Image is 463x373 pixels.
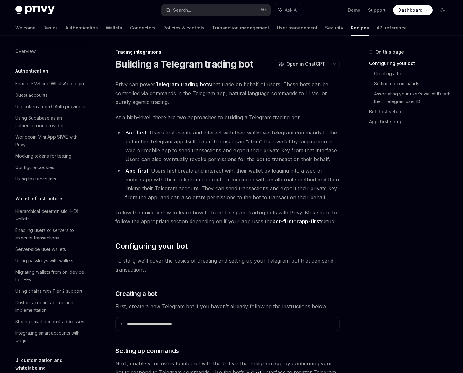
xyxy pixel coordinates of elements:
[374,79,453,89] a: Setting up commands
[10,162,91,173] a: Configure cookies
[115,208,340,226] span: Follow the guide below to learn how to build Telegram trading bots with Privy. Make sure to follo...
[15,133,88,148] div: Worldcoin Mini App SIWE with Privy
[275,59,329,69] button: Open in ChatGPT
[15,207,88,223] div: Hierarchical deterministic (HD) wallets
[369,117,453,127] a: App-first setup
[115,346,179,355] span: Setting up commands
[299,218,321,225] strong: app-first
[15,357,91,372] h5: UI customization and whitelabeling
[10,244,91,255] a: Server-side user wallets
[115,80,340,107] span: Privy can power that trade on behalf of users. These bots can be controlled via commands in the T...
[15,329,88,344] div: Integrating smart accounts with wagmi
[285,7,298,13] span: Ask AI
[115,289,157,298] span: Creating a bot
[115,241,187,251] span: Configuring your bot
[15,103,85,110] div: Use tokens from OAuth providers
[115,49,340,55] div: Trading integrations
[325,20,343,36] a: Security
[10,89,91,101] a: Guest accounts
[15,268,88,284] div: Migrating wallets from on-device to TEEs
[115,256,340,274] span: To start, we’ll cover the basics of creating and setting up your Telegram bot that can send trans...
[15,67,48,75] h5: Authentication
[106,20,122,36] a: Wallets
[15,20,36,36] a: Welcome
[15,175,56,183] div: Using test accounts
[272,218,293,225] strong: bot-first
[377,20,407,36] a: API reference
[115,166,340,202] li: : Users first create and interact with their wallet by logging into a web or mobile app with thei...
[15,48,36,55] div: Overview
[15,257,73,265] div: Using passkeys with wallets
[374,69,453,79] a: Creating a bot
[115,113,340,122] span: At a high-level, there are two approaches to building a Telegram trading bot:
[15,299,88,314] div: Custom account abstraction implementation
[10,78,91,89] a: Enable SMS and WhatsApp login
[369,107,453,117] a: Bot-first setup
[10,131,91,150] a: Worldcoin Mini App SIWE with Privy
[10,255,91,266] a: Using passkeys with wallets
[10,327,91,346] a: Integrating smart accounts with wagmi
[15,195,62,202] h5: Wallet infrastructure
[375,48,404,56] span: On this page
[10,285,91,297] a: Using chains with Tier 2 support
[43,20,58,36] a: Basics
[351,20,369,36] a: Recipes
[130,20,156,36] a: Connectors
[10,316,91,327] a: Storing smart account addresses
[115,302,340,311] span: First, create a new Telegram bot if you haven’t already following the instructions below.
[173,6,191,14] div: Search...
[260,8,267,13] span: ⌘ K
[65,20,98,36] a: Authentication
[15,164,54,171] div: Configure cookies
[15,287,82,295] div: Using chains with Tier 2 support
[286,61,325,67] span: Open in ChatGPT
[115,58,253,70] h1: Building a Telegram trading bot
[15,318,84,325] div: Storing smart account addresses
[369,58,453,69] a: Configuring your bot
[348,7,360,13] a: Demo
[277,20,318,36] a: User management
[15,245,66,253] div: Server-side user wallets
[155,81,211,88] strong: Telegram trading bots
[10,150,91,162] a: Mocking tokens for testing
[393,5,433,15] a: Dashboard
[10,101,91,112] a: Use tokens from OAuth providers
[161,4,271,16] button: Search...⌘K
[15,152,71,160] div: Mocking tokens for testing
[212,20,269,36] a: Transaction management
[15,80,84,88] div: Enable SMS and WhatsApp login
[115,128,340,164] li: : Users first create and interact with their wallet via Telegram commands to the bot in the Teleg...
[15,91,48,99] div: Guest accounts
[10,112,91,131] a: Using Supabase as an authentication provider
[368,7,386,13] a: Support
[15,226,88,242] div: Enabling users or servers to execute transactions
[15,114,88,129] div: Using Supabase as an authentication provider
[10,225,91,244] a: Enabling users or servers to execute transactions
[10,297,91,316] a: Custom account abstraction implementation
[10,206,91,225] a: Hierarchical deterministic (HD) wallets
[163,20,205,36] a: Policies & controls
[15,6,55,15] img: dark logo
[10,46,91,57] a: Overview
[438,5,448,15] button: Toggle dark mode
[10,266,91,285] a: Migrating wallets from on-device to TEEs
[274,4,302,16] button: Ask AI
[125,129,147,136] a: Bot-first
[374,89,453,107] a: Associating your user’s wallet ID with their Telegram user ID
[125,167,148,174] a: App-first
[10,173,91,185] a: Using test accounts
[398,7,423,13] span: Dashboard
